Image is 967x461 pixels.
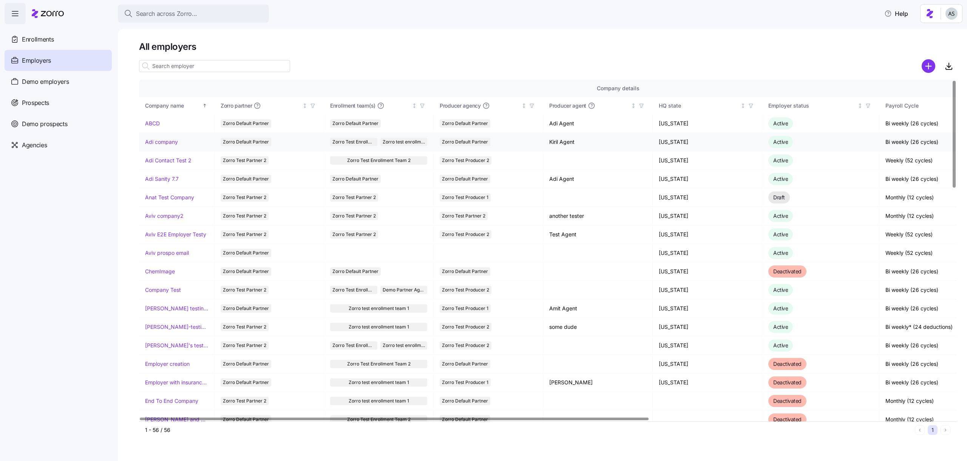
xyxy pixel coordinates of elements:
[549,102,586,109] span: Producer agent
[543,133,653,151] td: Kiril Agent
[223,230,266,239] span: Zorro Test Partner 2
[22,56,51,65] span: Employers
[653,355,762,373] td: [US_STATE]
[22,140,47,150] span: Agencies
[442,378,488,387] span: Zorro Test Producer 1
[223,267,269,276] span: Zorro Default Partner
[332,175,378,183] span: Zorro Default Partner
[5,134,112,156] a: Agencies
[223,286,266,294] span: Zorro Test Partner 2
[215,97,324,114] th: Zorro partnerNot sorted
[349,397,409,405] span: Zorro test enrollment team 1
[145,342,208,349] a: [PERSON_NAME]'s test account
[653,207,762,225] td: [US_STATE]
[145,286,181,294] a: Company Test
[145,138,178,146] a: Adi company
[631,103,636,108] div: Not sorted
[442,193,488,202] span: Zorro Test Producer 1
[653,151,762,170] td: [US_STATE]
[543,225,653,244] td: Test Agent
[223,249,269,257] span: Zorro Default Partner
[347,415,411,424] span: Zorro Test Enrollment Team 2
[221,102,252,109] span: Zorro partner
[653,133,762,151] td: [US_STATE]
[884,9,908,18] span: Help
[302,103,307,108] div: Not sorted
[442,341,489,350] span: Zorro Test Producer 2
[349,304,409,313] span: Zorro test enrollment team 1
[442,304,488,313] span: Zorro Test Producer 1
[442,175,488,183] span: Zorro Default Partner
[659,102,739,110] div: HQ state
[773,231,788,237] span: Active
[223,193,266,202] span: Zorro Test Partner 2
[332,267,378,276] span: Zorro Default Partner
[223,415,269,424] span: Zorro Default Partner
[442,360,488,368] span: Zorro Default Partner
[653,97,762,114] th: HQ stateNot sorted
[324,97,434,114] th: Enrollment team(s)Not sorted
[139,97,215,114] th: Company nameSorted ascending
[145,212,184,220] a: Aviv company2
[543,373,653,392] td: [PERSON_NAME]
[442,397,488,405] span: Zorro Default Partner
[442,212,485,220] span: Zorro Test Partner 2
[653,170,762,188] td: [US_STATE]
[223,341,266,350] span: Zorro Test Partner 2
[223,304,269,313] span: Zorro Default Partner
[543,97,653,114] th: Producer agentNot sorted
[145,249,189,257] a: Aviv prospo email
[383,138,425,146] span: Zorro test enrollment team 1
[145,379,208,386] a: Employer with insurance problems
[543,114,653,133] td: Adi Agent
[118,5,269,23] button: Search across Zorro...
[139,41,956,52] h1: All employers
[383,286,425,294] span: Demo Partner Agency
[442,119,488,128] span: Zorro Default Partner
[928,425,938,435] button: 1
[773,250,788,256] span: Active
[442,323,489,331] span: Zorro Test Producer 2
[885,102,965,110] div: Payroll Cycle
[543,318,653,336] td: some dude
[332,138,375,146] span: Zorro Test Enrollment Team 2
[878,6,914,21] button: Help
[332,193,376,202] span: Zorro Test Partner 2
[773,379,802,385] span: Deactivated
[332,119,378,128] span: Zorro Default Partner
[653,318,762,336] td: [US_STATE]
[349,323,409,331] span: Zorro test enrollment team 1
[22,77,69,86] span: Demo employers
[521,103,527,108] div: Not sorted
[349,378,409,387] span: Zorro test enrollment team 1
[442,267,488,276] span: Zorro Default Partner
[653,114,762,133] td: [US_STATE]
[223,156,266,165] span: Zorro Test Partner 2
[773,342,788,348] span: Active
[442,156,489,165] span: Zorro Test Producer 2
[145,175,179,183] a: Adi Sanity 7.7
[773,305,788,311] span: Active
[145,268,175,275] a: ChemImage
[145,397,198,405] a: End To End Company
[945,8,958,20] img: c4d3a52e2a848ea5f7eb308790fba1e4
[5,29,112,50] a: Enrollments
[653,281,762,299] td: [US_STATE]
[223,378,269,387] span: Zorro Default Partner
[145,194,194,201] a: Anat Test Company
[145,305,208,312] a: [PERSON_NAME] testing recording
[347,360,411,368] span: Zorro Test Enrollment Team 2
[223,175,269,183] span: Zorro Default Partner
[773,194,785,200] span: Draft
[653,188,762,207] td: [US_STATE]
[543,207,653,225] td: another tester
[543,299,653,318] td: Amit Agent
[223,212,266,220] span: Zorro Test Partner 2
[773,398,802,404] span: Deactivated
[223,323,266,331] span: Zorro Test Partner 2
[768,102,856,110] div: Employer status
[22,98,49,108] span: Prospects
[653,262,762,281] td: [US_STATE]
[773,361,802,367] span: Deactivated
[330,102,375,109] span: Enrollment team(s)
